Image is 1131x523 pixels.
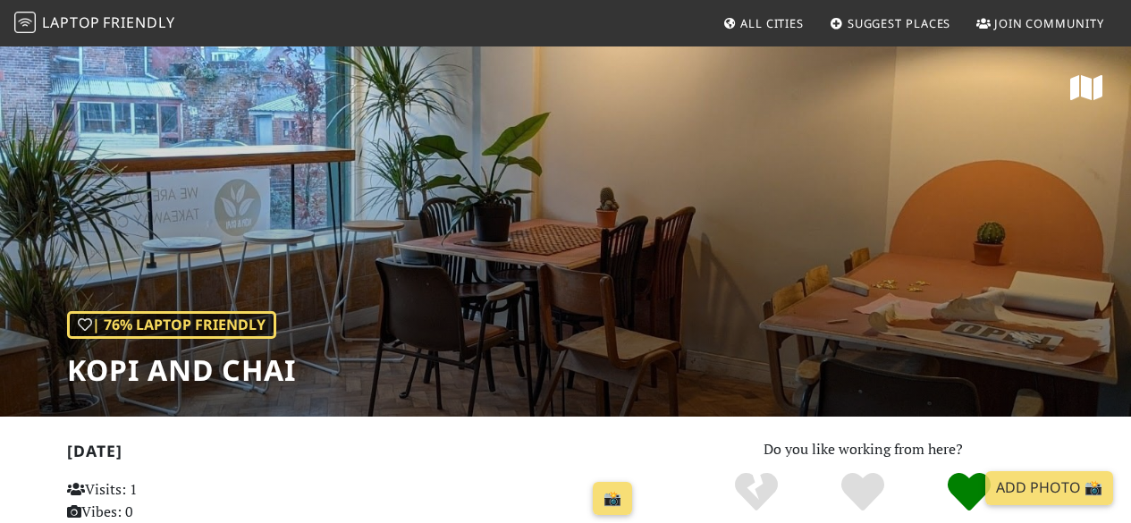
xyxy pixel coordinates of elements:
[67,311,276,340] div: | 76% Laptop Friendly
[916,470,1022,515] div: Definitely!
[969,7,1111,39] a: Join Community
[662,438,1065,461] p: Do you like working from here?
[823,7,958,39] a: Suggest Places
[848,15,951,31] span: Suggest Places
[985,471,1113,505] a: Add Photo 📸
[994,15,1104,31] span: Join Community
[14,8,175,39] a: LaptopFriendly LaptopFriendly
[593,482,632,516] a: 📸
[103,13,174,32] span: Friendly
[810,470,916,515] div: Yes
[704,470,810,515] div: No
[42,13,100,32] span: Laptop
[67,353,296,387] h1: Kopi and Chai
[715,7,811,39] a: All Cities
[14,12,36,33] img: LaptopFriendly
[740,15,804,31] span: All Cities
[67,442,640,468] h2: [DATE]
